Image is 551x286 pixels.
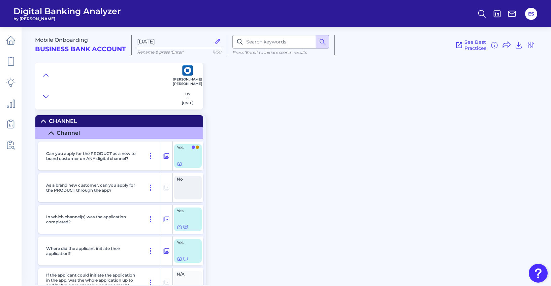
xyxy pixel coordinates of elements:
[182,92,193,96] p: US
[182,101,193,105] p: [DATE]
[212,50,221,55] span: 11/50
[177,177,195,181] span: No
[35,115,203,127] summary: Channel
[35,127,203,139] summary: Channel
[173,77,202,86] p: [PERSON_NAME] [PERSON_NAME]
[232,50,329,55] p: Press ‘Enter’ to initiate search results
[464,39,486,51] span: See Best Practices
[46,246,138,256] p: Where did the applicant initiate their application?
[46,183,138,193] p: As a brand new customer, can you apply for the PRODUCT through the app?
[35,45,126,53] h2: Business Bank Account
[232,35,329,49] input: Search keywords
[177,146,191,150] span: Yes
[46,214,138,224] p: In which channel(s) was the application completed?
[57,130,80,136] div: Channel
[13,16,121,21] span: by [PERSON_NAME]
[35,37,88,43] span: Mobile Onboarding
[13,6,121,16] span: Digital Banking Analyzer
[529,264,548,283] button: Open Resource Center
[455,39,486,51] a: See Best Practices
[177,241,195,245] span: Yes
[46,151,138,161] p: Can you apply for the PRODUCT as a new to brand customer on ANY digital channel?
[49,118,77,124] div: Channel
[137,50,221,55] p: Rename & press 'Enter'
[177,209,195,213] span: Yes
[525,8,537,20] button: ES
[182,96,193,101] p: --
[177,272,195,276] span: N/A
